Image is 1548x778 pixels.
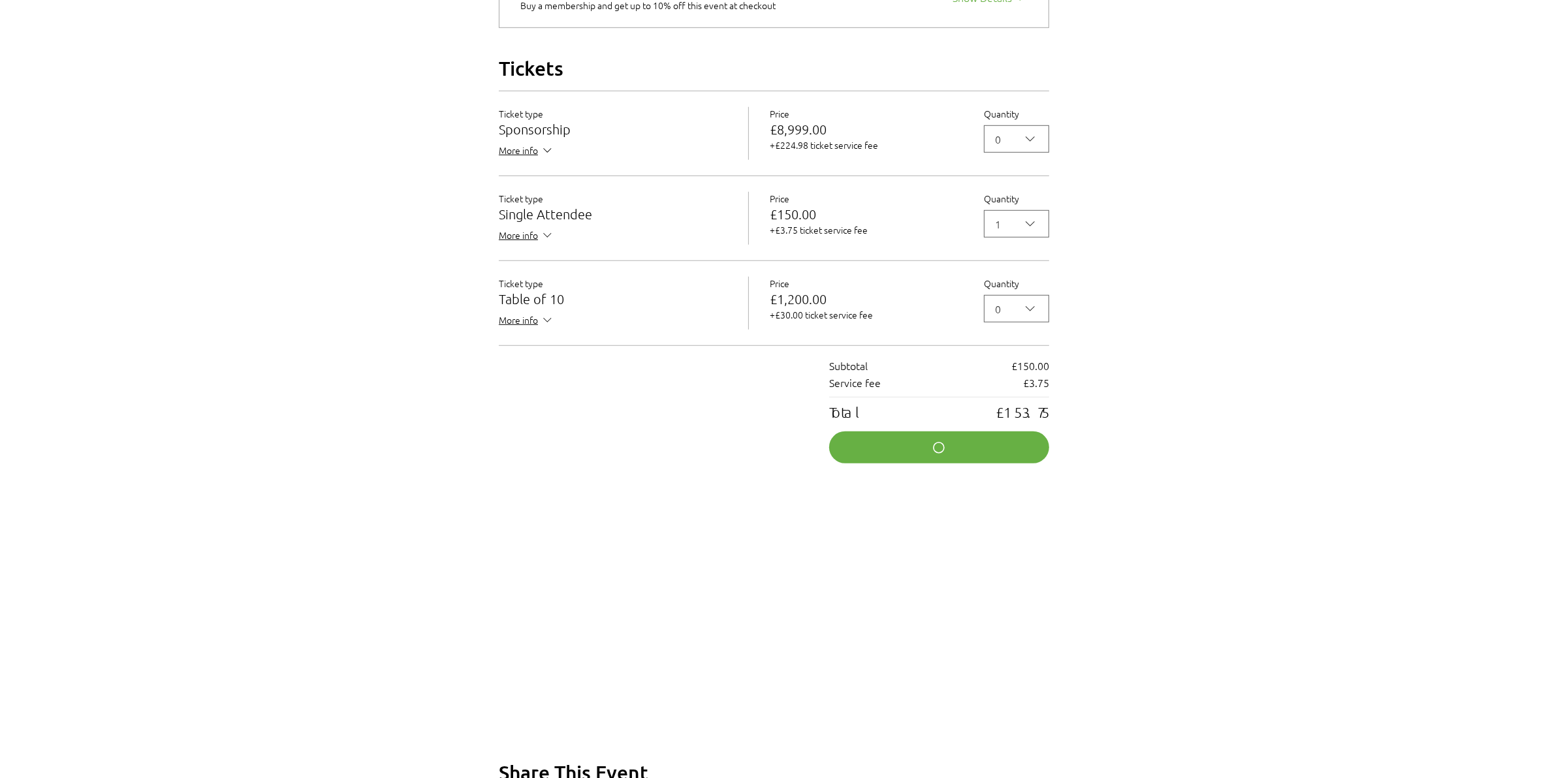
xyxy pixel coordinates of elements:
p: Service fee [829,376,881,389]
p: Subtotal [829,359,868,372]
span: Ticket type [499,107,543,120]
p: £150.00 [770,208,963,221]
p: +£224.98 ticket service fee [770,138,963,151]
p: Total [829,405,864,418]
div: 0 [995,301,1001,317]
label: Quantity [984,107,1049,120]
h3: Single Attendee [499,208,727,221]
label: Quantity [984,192,1049,205]
p: £8,999.00 [770,123,963,136]
span: Price [770,277,789,290]
button: More info [499,144,554,160]
h3: Sponsorship [499,123,727,136]
p: £3.75 [1023,376,1049,389]
span: Price [770,107,789,120]
div: 0 [995,131,1001,147]
span: Price [770,192,789,205]
p: £1,200.00 [770,292,963,305]
h3: Table of 10 [499,292,727,305]
span: Ticket type [499,277,543,290]
h2: Tickets [499,55,1049,81]
div: 1 [995,216,1001,232]
button: More info [499,228,554,245]
button: More info [499,313,554,330]
label: Quantity [984,277,1049,290]
p: +£3.75 ticket service fee [770,223,963,236]
span: Ticket type [499,192,543,205]
p: +£30.00 ticket service fee [770,308,963,321]
iframe: Map [454,516,1094,721]
p: £153.75 [996,405,1049,418]
p: £150.00 [1011,359,1049,372]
